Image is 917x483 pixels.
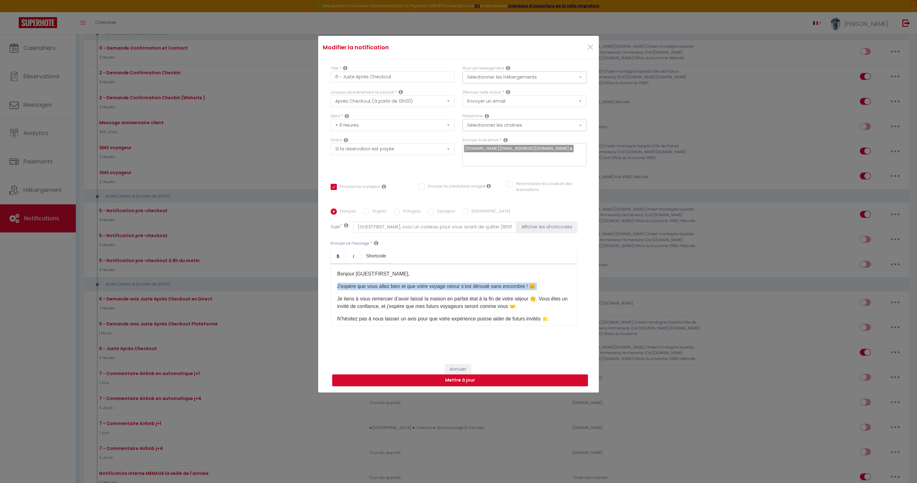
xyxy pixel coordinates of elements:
label: [GEOGRAPHIC_DATA] [468,208,510,215]
a: Bold [331,248,346,263]
span: × [586,38,594,57]
label: Espagnol [434,208,455,215]
i: Action Type [506,90,510,95]
label: Plateforme [463,113,483,119]
label: Envoyer ce message [331,241,369,246]
label: Sujet [331,224,340,231]
label: Effectuer cette action [463,90,501,95]
label: Délai [331,113,340,119]
i: Action Time [345,114,349,119]
button: Annuler [445,364,471,375]
p: N’hésitez pas à nous laisser un avis pour que votre expérience puisse aider de futurs invités 🌟. [337,315,570,323]
button: Sélectionner les hébergements [463,71,586,83]
label: Portugais [400,208,421,215]
label: Statut [331,137,342,143]
i: Event Occur [399,90,403,95]
i: Subject [344,223,348,228]
label: Anglais [369,208,386,215]
h4: Modifier la notification [323,43,501,52]
button: Ouvrir le widget de chat LiveChat [5,2,24,21]
label: Envoyer à cet email [463,137,499,143]
a: Italic [346,248,361,263]
i: This Rental [506,66,510,71]
i: Booking status [344,138,348,143]
button: Sélectionnez les chaînes [463,119,586,131]
label: Français [337,208,356,215]
a: Shortcode [361,248,391,263]
span: [DOMAIN_NAME][EMAIL_ADDRESS][DOMAIN_NAME] [465,145,569,151]
button: Afficher les shortcodes [517,222,577,233]
i: Recipient [503,138,508,143]
button: Mettre à jour [332,374,588,386]
label: Titre [331,66,338,71]
i: Message [374,241,378,246]
p: J’espère que vous allez bien et que votre voyage retour s’est déroulé sans encombre ! 😊 [337,283,570,290]
button: Close [586,41,594,54]
p: Je tiens à vous remercier d’avoir laissé la maison en parfait état à la fin de votre séjour 👏. Vo... [337,295,570,310]
i: Envoyer au voyageur [382,184,386,189]
i: Action Channel [485,114,489,119]
label: Pour cet hébergement [463,66,504,71]
i: Title [343,66,347,71]
i: Envoyer au prestataire si il est assigné [487,183,491,188]
label: Lorsque cet événement se produit [331,90,394,95]
p: Bonjour [GUEST:FIRST_NAME], [337,270,570,278]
